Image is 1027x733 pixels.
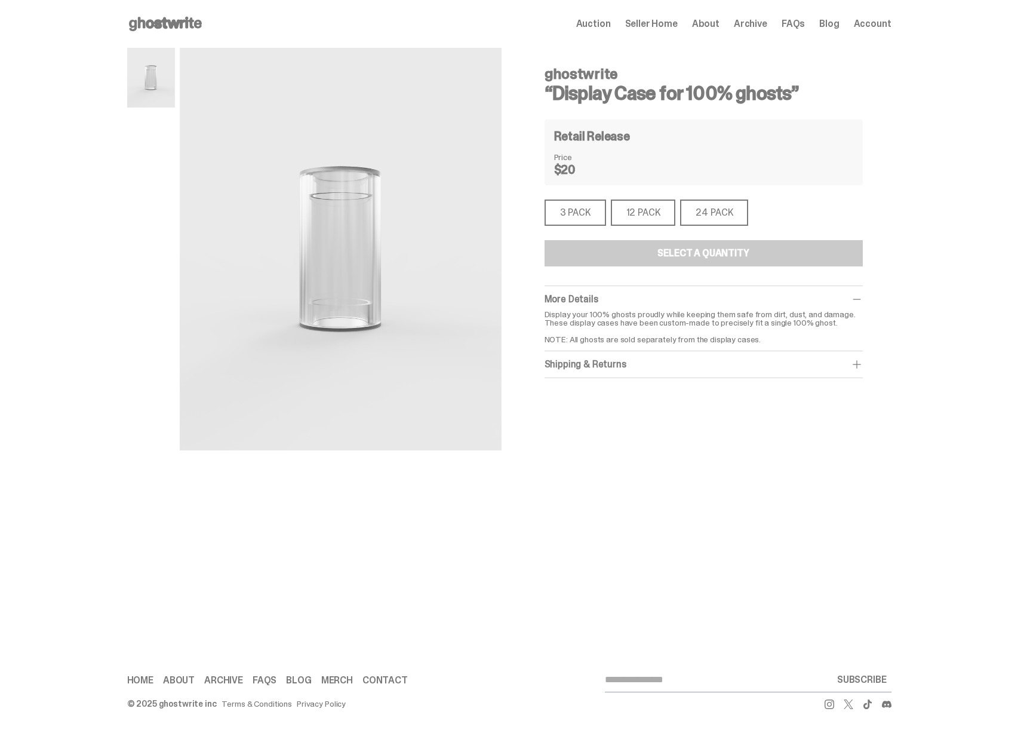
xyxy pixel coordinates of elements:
[545,84,863,103] h3: “Display Case for 100% ghosts”
[297,700,346,708] a: Privacy Policy
[680,200,748,226] div: 24 PACK
[819,19,839,29] a: Blog
[545,293,598,305] span: More Details
[554,164,614,176] dd: $20
[734,19,767,29] a: Archive
[625,19,678,29] a: Seller Home
[321,676,353,685] a: Merch
[163,676,195,685] a: About
[545,200,606,226] div: 3 PACK
[286,676,311,685] a: Blog
[782,19,805,29] a: FAQs
[545,67,863,81] h4: ghostwrite
[222,700,292,708] a: Terms & Conditions
[576,19,611,29] a: Auction
[362,676,408,685] a: Contact
[611,200,676,226] div: 12 PACK
[545,310,863,344] p: Display your 100% ghosts proudly while keeping them safe from dirt, dust, and damage. These displ...
[127,700,217,708] div: © 2025 ghostwrite inc
[692,19,719,29] a: About
[545,240,863,266] button: Select a Quantity
[204,676,243,685] a: Archive
[657,249,749,258] div: Select a Quantity
[832,668,891,692] button: SUBSCRIBE
[180,48,502,450] img: display%20case%201.png
[127,676,153,685] a: Home
[253,676,276,685] a: FAQs
[127,48,175,108] img: display%20case%201.png
[554,130,630,142] h4: Retail Release
[545,358,863,370] div: Shipping & Returns
[854,19,891,29] a: Account
[554,153,614,161] dt: Price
